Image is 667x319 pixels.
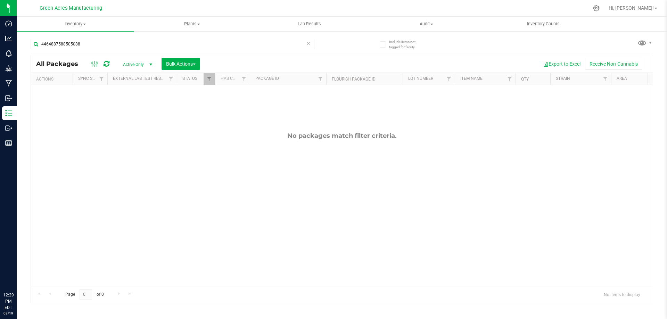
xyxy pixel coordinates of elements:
[5,35,12,42] inline-svg: Analytics
[162,58,200,70] button: Bulk Actions
[5,125,12,132] inline-svg: Outbound
[166,61,196,67] span: Bulk Actions
[443,73,455,85] a: Filter
[78,76,105,81] a: Sync Status
[5,140,12,146] inline-svg: Reports
[17,21,134,27] span: Inventory
[592,5,601,11] div: Manage settings
[96,73,107,85] a: Filter
[204,73,215,85] a: Filter
[609,5,654,11] span: Hi, [PERSON_NAME]!
[485,17,602,31] a: Inventory Counts
[504,73,516,85] a: Filter
[332,77,376,82] a: Flourish Package ID
[17,17,134,31] a: Inventory
[215,73,250,85] th: Has COA
[7,263,28,284] iframe: Resource center
[288,21,330,27] span: Lab Results
[134,17,251,31] a: Plants
[389,39,424,50] span: Include items not tagged for facility
[598,289,646,300] span: No items to display
[306,39,311,48] span: Clear
[5,65,12,72] inline-svg: Grow
[368,21,485,27] span: Audit
[134,21,250,27] span: Plants
[182,76,197,81] a: Status
[3,292,14,311] p: 12:29 PM EDT
[31,132,653,140] div: No packages match filter criteria.
[113,76,167,81] a: External Lab Test Result
[368,17,485,31] a: Audit
[5,50,12,57] inline-svg: Monitoring
[36,60,85,68] span: All Packages
[518,21,569,27] span: Inventory Counts
[556,76,570,81] a: Strain
[40,5,102,11] span: Green Acres Manufacturing
[600,73,611,85] a: Filter
[521,77,529,82] a: Qty
[3,311,14,316] p: 08/19
[31,39,314,49] input: Search Package ID, Item Name, SKU, Lot or Part Number...
[460,76,483,81] a: Item Name
[5,110,12,117] inline-svg: Inventory
[5,80,12,87] inline-svg: Manufacturing
[315,73,326,85] a: Filter
[59,289,109,300] span: Page of 0
[238,73,250,85] a: Filter
[165,73,177,85] a: Filter
[408,76,433,81] a: Lot Number
[36,77,70,82] div: Actions
[617,76,627,81] a: Area
[5,95,12,102] inline-svg: Inbound
[585,58,642,70] button: Receive Non-Cannabis
[251,17,368,31] a: Lab Results
[538,58,585,70] button: Export to Excel
[255,76,279,81] a: Package ID
[5,20,12,27] inline-svg: Dashboard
